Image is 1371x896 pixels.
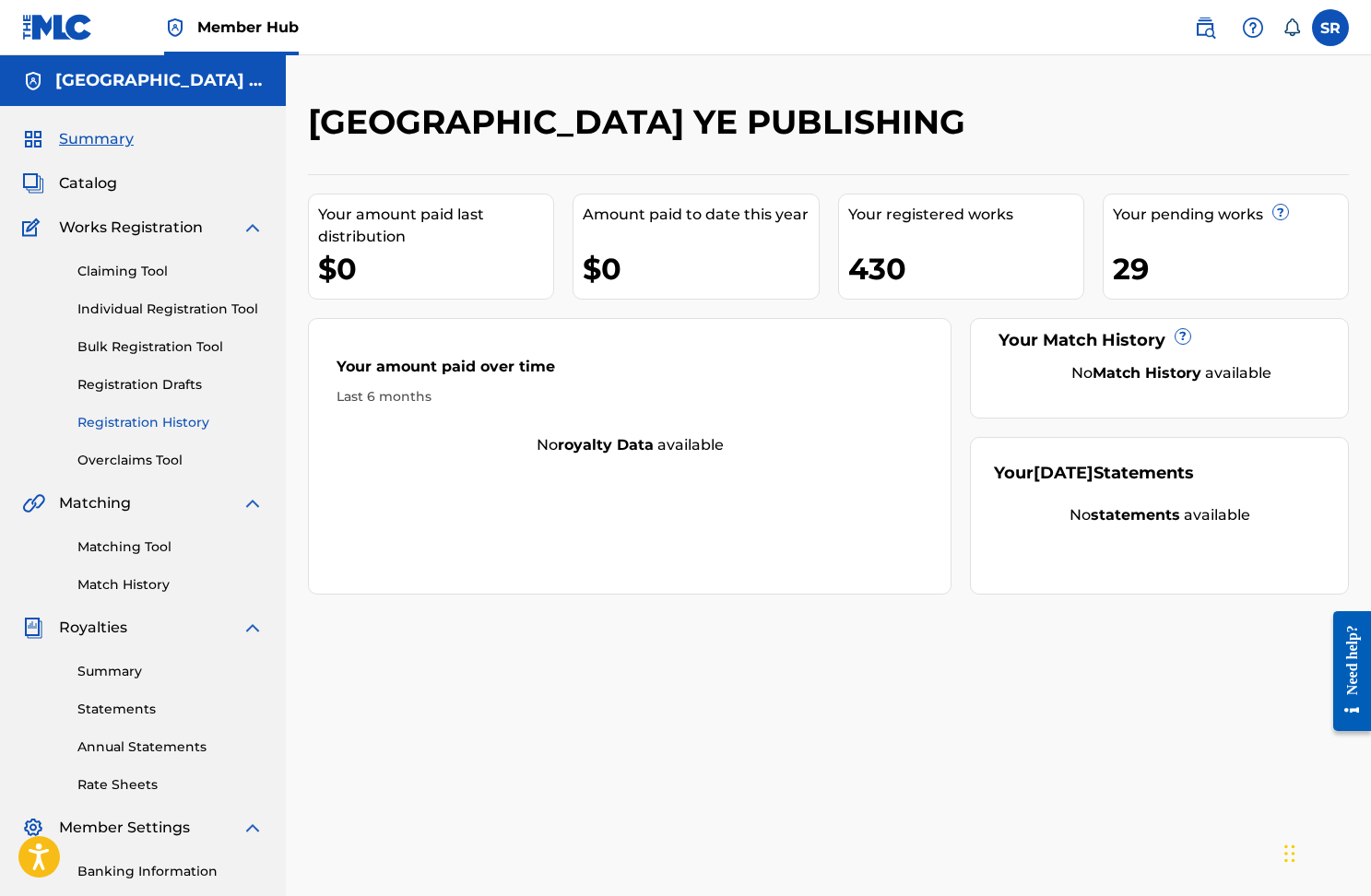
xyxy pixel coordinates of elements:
a: Individual Registration Tool [77,300,264,319]
img: Summary [22,128,44,150]
img: Member Settings [22,817,44,839]
div: $0 [583,248,818,289]
a: Bulk Registration Tool [77,337,264,357]
span: Matching [59,492,131,514]
span: ? [1176,329,1190,344]
div: 430 [848,248,1083,289]
img: expand [242,617,264,639]
span: Member Settings [59,817,190,839]
img: help [1242,17,1264,39]
a: Match History [77,575,264,595]
div: $0 [318,248,553,289]
a: Matching Tool [77,537,264,557]
strong: royalty data [558,436,654,454]
div: Your Statements [994,461,1194,486]
img: expand [242,492,264,514]
div: No available [309,434,951,456]
strong: Match History [1093,364,1201,382]
a: CatalogCatalog [22,172,117,195]
div: Notifications [1282,18,1301,37]
img: Catalog [22,172,44,195]
div: Your amount paid last distribution [318,204,553,248]
span: Works Registration [59,217,203,239]
img: Works Registration [22,217,46,239]
a: Overclaims Tool [77,451,264,470]
div: No available [994,504,1325,526]
a: SummarySummary [22,128,134,150]
a: Registration History [77,413,264,432]
div: Amount paid to date this year [583,204,818,226]
div: Your Match History [994,328,1325,353]
img: expand [242,817,264,839]
a: Rate Sheets [77,775,264,795]
div: Your pending works [1113,204,1348,226]
img: MLC Logo [22,14,93,41]
span: Summary [59,128,134,150]
h5: SYDNEY YE PUBLISHING [55,70,264,91]
div: Help [1235,9,1271,46]
iframe: Chat Widget [1279,808,1371,896]
a: Summary [77,662,264,681]
img: Top Rightsholder [164,17,186,39]
div: 29 [1113,248,1348,289]
img: expand [242,217,264,239]
div: User Menu [1312,9,1349,46]
div: Your amount paid over time [337,356,923,387]
img: Royalties [22,617,44,639]
span: ? [1273,205,1288,219]
h2: [GEOGRAPHIC_DATA] YE PUBLISHING [308,101,975,143]
a: Public Search [1187,9,1223,46]
a: Claiming Tool [77,262,264,281]
a: Banking Information [77,862,264,881]
a: Registration Drafts [77,375,264,395]
strong: statements [1091,506,1180,524]
img: search [1194,17,1216,39]
div: No available [1017,362,1325,384]
img: Accounts [22,70,44,92]
div: Last 6 months [337,387,923,407]
span: [DATE] [1034,463,1093,483]
div: Your registered works [848,204,1083,226]
span: Catalog [59,172,117,195]
span: Royalties [59,617,127,639]
iframe: Resource Center [1319,595,1371,747]
img: Matching [22,492,45,514]
a: Statements [77,700,264,719]
div: Drag [1284,826,1295,881]
a: Annual Statements [77,737,264,757]
span: Member Hub [197,17,299,38]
